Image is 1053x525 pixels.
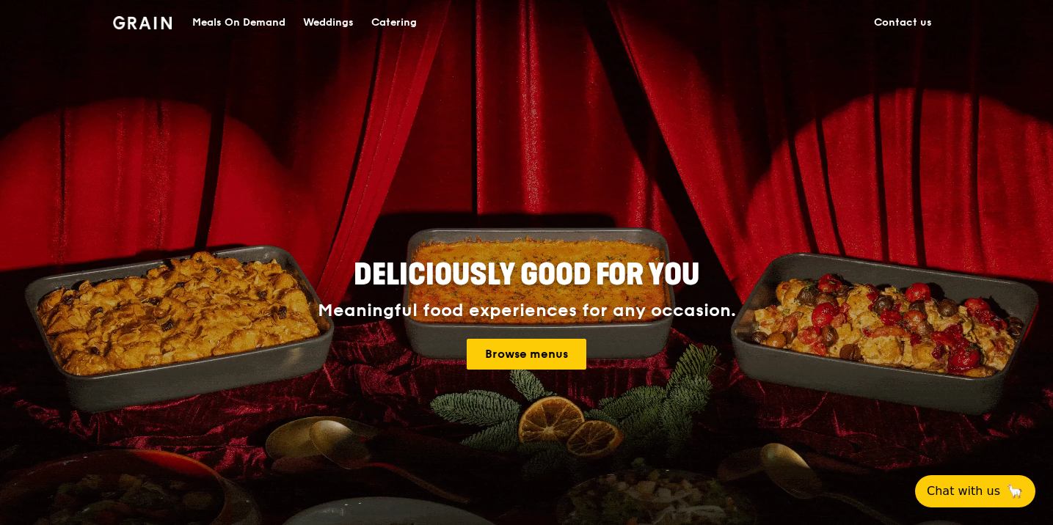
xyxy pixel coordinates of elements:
span: Chat with us [927,482,1000,500]
span: Deliciously good for you [354,257,699,293]
a: Weddings [294,1,362,45]
img: Grain [113,16,172,29]
div: Catering [371,1,417,45]
a: Contact us [865,1,941,45]
button: Chat with us🦙 [915,475,1035,507]
span: 🦙 [1006,482,1024,500]
a: Catering [362,1,426,45]
div: Weddings [303,1,354,45]
div: Meaningful food experiences for any occasion. [263,301,791,321]
div: Meals On Demand [192,1,285,45]
a: Browse menus [467,339,586,370]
